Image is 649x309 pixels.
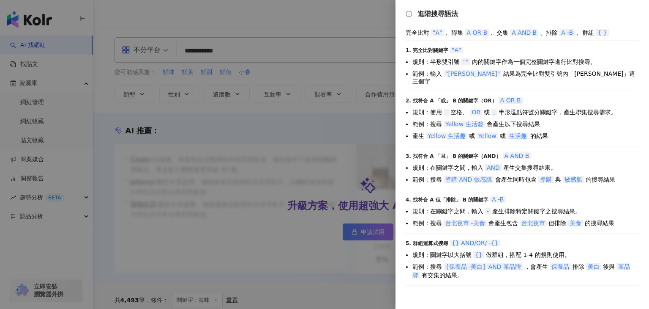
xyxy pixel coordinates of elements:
li: 範例：搜尋 會產生同時包含 與 的搜尋結果 [412,175,639,184]
span: 台北夜市 [520,220,547,226]
span: Yellow [477,132,498,139]
li: 規則：半形雙引號 內的關鍵字作為一個完整關鍵字進行比對搜尋。 [412,58,639,66]
span: A OR B [465,29,489,36]
span: "" [461,58,470,65]
span: "A" [431,29,444,36]
span: , [491,109,496,116]
span: 導購 [538,176,554,183]
span: A -B [490,196,505,203]
div: 完全比對 、聯集 、交集 、排除 、群組 [406,28,639,37]
span: {} [473,251,484,258]
span: 台北夜市 -美食 [444,220,487,226]
div: 2. 找符合 A 「或」 B 的關鍵字（OR） [406,96,639,105]
span: A AND B [510,29,538,36]
span: {} AND/OR/ -{} [450,240,500,246]
li: 範例：輸入 結果為完全比對雙引號內「[PERSON_NAME]」這三個字 [412,69,639,85]
li: 範例：搜尋 會產生以下搜尋結果 [412,120,639,128]
span: "[PERSON_NAME]" [444,70,502,77]
span: 敏感肌 [563,176,584,183]
li: 產生 或 或 的結果 [412,132,639,140]
span: 導購 AND 敏感肌 [444,176,494,183]
span: A OR B [499,97,523,104]
span: 生活趣 [507,132,529,139]
span: {保養品 -美白} AND 某品牌 [444,263,523,270]
span: OR [470,109,482,116]
span: 美白 [586,263,601,270]
span: { } [596,29,608,36]
li: 規則：在關鍵字之間，輸入 產生排除特定關鍵字之搜尋結果。 [412,207,639,215]
div: 4. 找符合 A 但「排除」 B 的關鍵字 [406,195,639,204]
div: 進階搜尋語法 [406,10,639,18]
li: 範例：搜尋 ，會產生 排除 後與 有交集的結果。 [412,262,639,279]
li: 範例：搜尋 會產生包含 但排除 的搜尋結果 [412,219,639,227]
div: 1. 完全比對關鍵字 [406,46,639,54]
span: "A" [450,47,463,53]
span: A AND B [503,152,531,159]
span: AND [485,164,502,171]
span: Yellow 生活趣 [426,132,467,139]
li: 規則：關鍵字以大括號 做群組，搭配 1-4 的規則使用。 [412,251,639,259]
span: A -B [559,29,575,36]
span: - [485,208,491,215]
li: 規則：使用 空格、 或 半形逗點符號分關鍵字，產生聯集搜尋需求。 [412,108,639,116]
div: 5. 群組運算式搜尋 [406,239,639,247]
span: 美食 [568,220,583,226]
span: 保養品 [550,263,571,270]
span: Yellow 生活趣 [444,121,485,127]
li: 規則：在關鍵字之間，輸入 產生交集搜尋結果。 [412,163,639,172]
div: 3. 找符合 A 「且」 B 的關鍵字（AND） [406,152,639,160]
